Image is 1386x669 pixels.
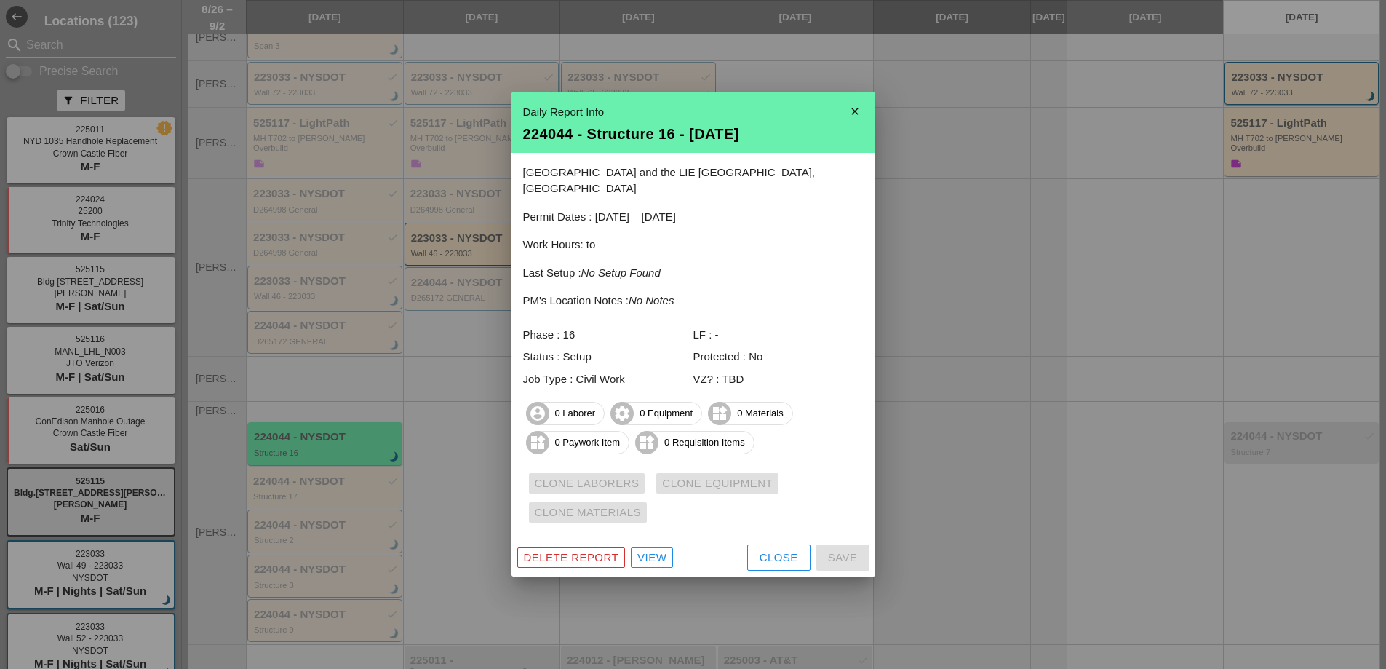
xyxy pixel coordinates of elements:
[526,431,549,454] i: widgets
[693,371,864,388] div: VZ? : TBD
[693,327,864,344] div: LF : -
[709,402,792,425] span: 0 Materials
[523,165,864,197] p: [GEOGRAPHIC_DATA] and the LIE [GEOGRAPHIC_DATA], [GEOGRAPHIC_DATA]
[760,550,798,566] div: Close
[517,547,626,568] button: Delete Report
[523,209,864,226] p: Permit Dates : [DATE] – [DATE]
[523,327,693,344] div: Phase : 16
[581,266,661,279] i: No Setup Found
[526,402,549,425] i: account_circle
[693,349,864,365] div: Protected : No
[527,402,605,425] span: 0 Laborer
[637,550,666,566] div: View
[631,547,673,568] a: View
[629,294,674,306] i: No Notes
[523,349,693,365] div: Status : Setup
[635,431,658,454] i: widgets
[523,104,864,121] div: Daily Report Info
[524,550,619,566] div: Delete Report
[527,431,629,454] span: 0 Paywork Item
[747,545,811,571] button: Close
[840,97,869,126] i: close
[636,431,754,454] span: 0 Requisition Items
[523,265,864,282] p: Last Setup :
[523,237,864,253] p: Work Hours: to
[610,402,634,425] i: settings
[708,402,731,425] i: widgets
[523,371,693,388] div: Job Type : Civil Work
[523,127,864,141] div: 224044 - Structure 16 - [DATE]
[523,293,864,309] p: PM's Location Notes :
[611,402,701,425] span: 0 Equipment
